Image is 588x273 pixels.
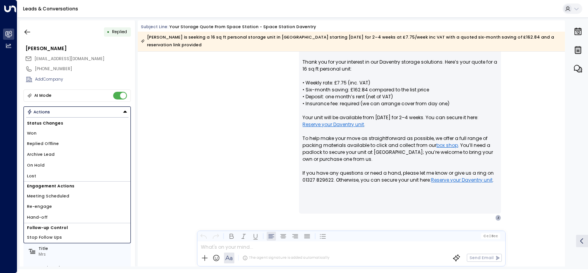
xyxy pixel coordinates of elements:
[242,255,329,261] div: The agent signature is added automatically
[27,130,37,136] span: Won
[38,246,129,252] label: Title
[211,231,220,241] button: Redo
[141,34,561,49] div: [PERSON_NAME] is seeking a 16 sq ft personal storage unit in [GEOGRAPHIC_DATA] starting [DATE] fo...
[35,56,104,62] span: jnnenright@gmail.com
[141,24,169,30] span: Subject Line:
[35,76,131,83] div: AddCompany
[169,24,316,30] div: Your storage quote from Space Station - Space Station Daventry
[24,119,130,128] h1: Status Changes
[25,45,131,52] div: [PERSON_NAME]
[34,92,52,99] div: AI Mode
[112,29,127,35] span: Replied
[27,193,69,199] span: Meeting Scheduled
[483,234,498,238] span: Cc Bcc
[27,109,50,115] div: Actions
[23,106,131,117] div: Button group with a nested menu
[24,223,130,232] h1: Follow-up Control
[27,173,36,179] span: Lost
[27,152,55,158] span: Archive Lead
[38,265,129,271] label: Region of Interest
[436,142,458,149] a: box shop
[35,56,104,62] span: [EMAIL_ADDRESS][DOMAIN_NAME]
[199,231,208,241] button: Undo
[38,251,129,258] div: Mrs
[489,234,490,238] span: |
[302,121,364,128] a: Reserve your Daventry unit
[23,5,78,12] a: Leads & Conversations
[27,234,62,241] span: Stop Follow Ups
[107,27,110,37] div: •
[481,233,500,239] button: Cc|Bcc
[302,45,498,190] p: Hi [PERSON_NAME], Thank you for your interest in our Daventry storage solutions. Here’s your quot...
[27,141,59,147] span: Replied Offline
[27,214,47,221] span: Hand-off
[431,177,493,184] a: Reserve your Daventry unit
[27,162,45,169] span: On Hold
[495,215,501,221] div: J
[24,182,130,190] h1: Engagement Actions
[35,66,131,72] div: [PHONE_NUMBER]
[23,106,131,117] button: Actions
[27,204,52,210] span: Re-engage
